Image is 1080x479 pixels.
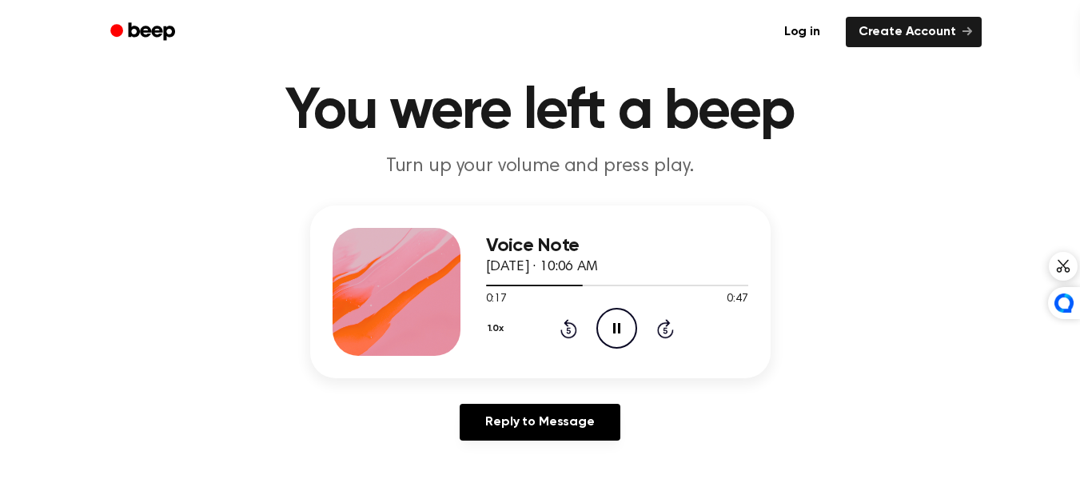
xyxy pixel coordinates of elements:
[460,404,620,441] a: Reply to Message
[99,17,189,48] a: Beep
[131,83,950,141] h1: You were left a beep
[486,315,510,342] button: 1.0x
[846,17,982,47] a: Create Account
[233,154,847,180] p: Turn up your volume and press play.
[486,260,598,274] span: [DATE] · 10:06 AM
[727,291,747,308] span: 0:47
[486,235,748,257] h3: Voice Note
[768,14,836,50] a: Log in
[486,291,507,308] span: 0:17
